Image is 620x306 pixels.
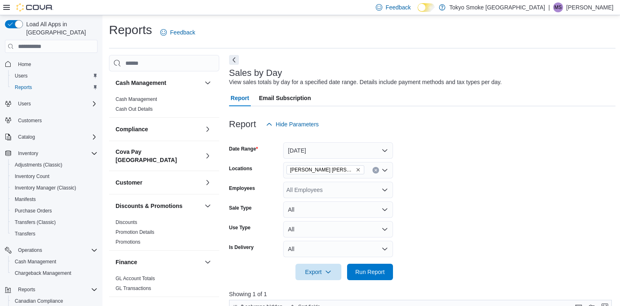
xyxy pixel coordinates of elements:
[11,229,98,239] span: Transfers
[15,73,27,79] span: Users
[229,119,256,129] h3: Report
[116,219,137,225] a: Discounts
[15,132,38,142] button: Catalog
[15,59,98,69] span: Home
[2,284,101,295] button: Reports
[15,208,52,214] span: Purchase Orders
[15,132,98,142] span: Catalog
[23,20,98,37] span: Load All Apps in [GEOGRAPHIC_DATA]
[116,285,151,291] a: GL Transactions
[229,78,502,87] div: View sales totals by day for a specified date range. Details include payment methods and tax type...
[15,99,34,109] button: Users
[11,82,35,92] a: Reports
[418,3,435,12] input: Dark Mode
[11,160,66,170] a: Adjustments (Classic)
[15,185,76,191] span: Inventory Manager (Classic)
[566,2,613,12] p: [PERSON_NAME]
[11,194,39,204] a: Manifests
[11,257,59,267] a: Cash Management
[11,171,98,181] span: Inventory Count
[372,167,379,174] button: Clear input
[116,239,141,245] a: Promotions
[347,264,393,280] button: Run Report
[2,244,101,256] button: Operations
[15,298,63,304] span: Canadian Compliance
[18,286,35,293] span: Reports
[203,178,213,187] button: Customer
[15,258,56,265] span: Cash Management
[15,59,34,69] a: Home
[11,160,98,170] span: Adjustments (Classic)
[11,206,55,216] a: Purchase Orders
[295,264,341,280] button: Export
[170,28,195,37] span: Feedback
[116,178,201,187] button: Customer
[203,257,213,267] button: Finance
[11,82,98,92] span: Reports
[109,274,219,297] div: Finance
[263,116,322,132] button: Hide Parameters
[356,167,361,172] button: Remove Melville Prince William from selection in this group
[8,82,101,93] button: Reports
[300,264,336,280] span: Export
[116,106,153,112] span: Cash Out Details
[8,194,101,205] button: Manifests
[15,196,36,203] span: Manifests
[15,285,39,295] button: Reports
[116,202,182,210] h3: Discounts & Promotions
[355,268,385,276] span: Run Report
[15,245,45,255] button: Operations
[11,194,98,204] span: Manifests
[15,148,41,158] button: Inventory
[18,100,31,107] span: Users
[18,117,42,124] span: Customers
[15,84,32,91] span: Reports
[290,166,354,174] span: [PERSON_NAME] [PERSON_NAME]
[8,70,101,82] button: Users
[2,58,101,70] button: Home
[15,148,98,158] span: Inventory
[116,148,201,164] button: Cova Pay [GEOGRAPHIC_DATA]
[15,231,35,237] span: Transfers
[2,148,101,159] button: Inventory
[283,221,393,237] button: All
[2,114,101,126] button: Customers
[109,217,219,250] div: Discounts & Promotions
[18,61,31,68] span: Home
[116,178,142,187] h3: Customer
[203,201,213,211] button: Discounts & Promotions
[11,171,53,181] a: Inventory Count
[15,285,98,295] span: Reports
[15,270,71,276] span: Chargeback Management
[8,205,101,217] button: Purchase Orders
[11,206,98,216] span: Purchase Orders
[116,229,154,235] a: Promotion Details
[8,182,101,194] button: Inventory Manager (Classic)
[18,150,38,157] span: Inventory
[8,217,101,228] button: Transfers (Classic)
[229,55,239,65] button: Next
[283,241,393,257] button: All
[553,2,563,12] div: Melissa Simon
[8,256,101,267] button: Cash Management
[15,219,56,226] span: Transfers (Classic)
[109,94,219,117] div: Cash Management
[450,2,545,12] p: Tokyo Smoke [GEOGRAPHIC_DATA]
[15,99,98,109] span: Users
[229,244,254,251] label: Is Delivery
[11,71,98,81] span: Users
[548,2,550,12] p: |
[15,115,98,126] span: Customers
[116,276,155,281] a: GL Account Totals
[15,116,45,126] a: Customers
[229,205,252,211] label: Sale Type
[157,24,198,41] a: Feedback
[11,217,98,227] span: Transfers (Classic)
[382,167,388,174] button: Open list of options
[382,187,388,193] button: Open list of options
[283,142,393,159] button: [DATE]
